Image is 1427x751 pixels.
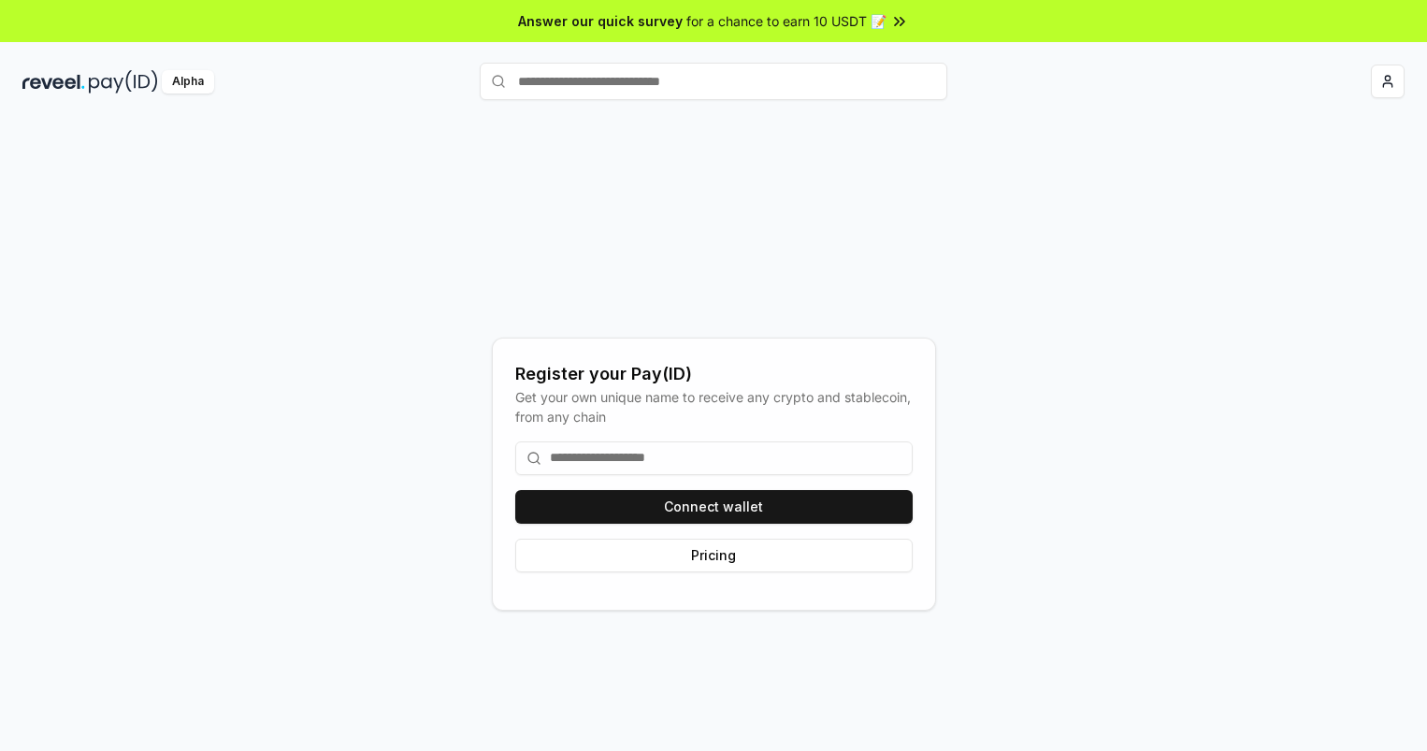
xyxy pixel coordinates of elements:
button: Connect wallet [515,490,913,524]
button: Pricing [515,539,913,572]
div: Get your own unique name to receive any crypto and stablecoin, from any chain [515,387,913,426]
img: reveel_dark [22,70,85,94]
div: Alpha [162,70,214,94]
span: for a chance to earn 10 USDT 📝 [686,11,886,31]
span: Answer our quick survey [518,11,683,31]
div: Register your Pay(ID) [515,361,913,387]
img: pay_id [89,70,158,94]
